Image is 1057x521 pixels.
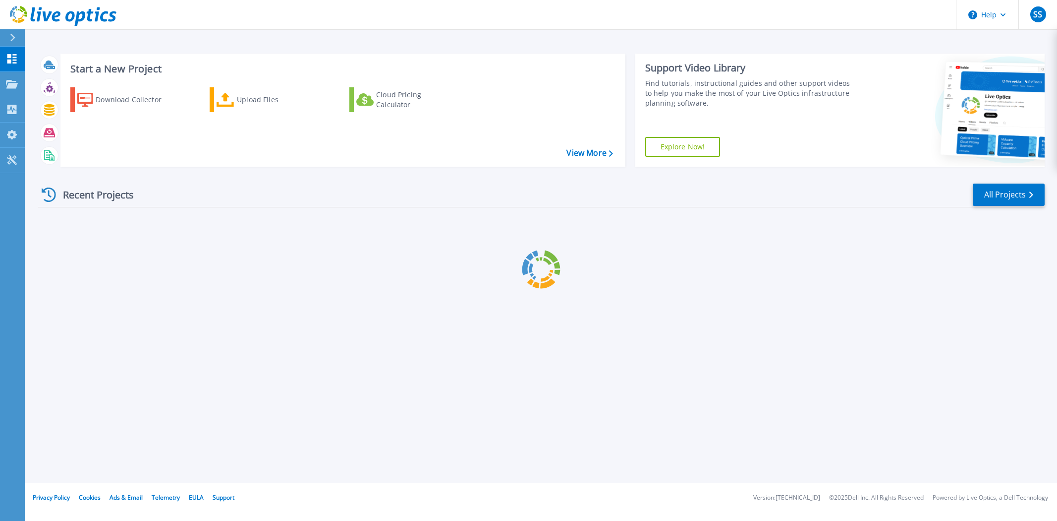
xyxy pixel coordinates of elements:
a: Ads & Email [110,493,143,502]
span: SS [1033,10,1042,18]
li: © 2025 Dell Inc. All Rights Reserved [829,495,924,501]
a: Download Collector [70,87,181,112]
h3: Start a New Project [70,64,612,74]
a: Explore Now! [645,137,721,157]
a: All Projects [973,184,1045,206]
a: Upload Files [210,87,320,112]
a: EULA [189,493,204,502]
a: Cloud Pricing Calculator [349,87,460,112]
a: Support [213,493,234,502]
a: Cookies [79,493,101,502]
li: Version: [TECHNICAL_ID] [753,495,820,501]
a: Privacy Policy [33,493,70,502]
a: View More [566,148,612,158]
li: Powered by Live Optics, a Dell Technology [933,495,1048,501]
div: Download Collector [96,90,175,110]
div: Recent Projects [38,183,147,207]
a: Telemetry [152,493,180,502]
div: Support Video Library [645,62,855,74]
div: Cloud Pricing Calculator [376,90,455,110]
div: Find tutorials, instructional guides and other support videos to help you make the most of your L... [645,78,855,108]
div: Upload Files [237,90,316,110]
